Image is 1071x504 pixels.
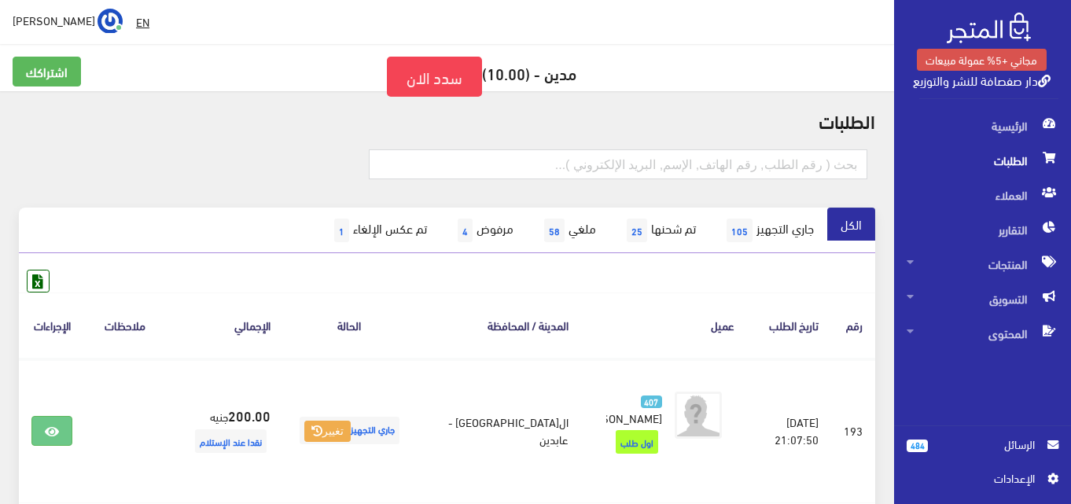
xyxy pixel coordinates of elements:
th: تاريخ الطلب [747,292,832,358]
input: بحث ( رقم الطلب, رقم الهاتف, الإسم, البريد اﻹلكتروني )... [369,149,867,179]
button: تغيير [304,421,351,443]
h5: مدين - (10.00) [13,57,881,97]
a: اﻹعدادات [907,469,1058,495]
th: ملاحظات [85,292,164,358]
a: الطلبات [894,143,1071,178]
img: . [947,13,1031,43]
span: 25 [627,219,647,242]
a: 407 [PERSON_NAME] [606,392,662,426]
span: 58 [544,219,565,242]
span: جاري التجهيز [300,417,399,444]
td: جنيه [165,359,283,503]
a: مرفوض4 [440,208,527,253]
a: دار صفصافة للنشر والتوزيع [913,68,1051,91]
span: 4 [458,219,473,242]
a: ... [PERSON_NAME] [13,8,123,33]
a: تم شحنها25 [609,208,709,253]
a: جاري التجهيز105 [709,208,827,253]
span: التسويق [907,281,1058,316]
th: المدينة / المحافظة [416,292,581,358]
strong: 200.00 [228,405,271,425]
span: [PERSON_NAME] [578,407,662,429]
h2: الطلبات [19,110,875,131]
td: 193 [831,359,875,503]
a: مجاني +5% عمولة مبيعات [917,49,1047,71]
span: العملاء [907,178,1058,212]
a: تم عكس الإلغاء1 [317,208,440,253]
span: المحتوى [907,316,1058,351]
span: التقارير [907,212,1058,247]
span: اول طلب [616,430,658,454]
a: سدد الان [387,57,482,97]
span: اﻹعدادات [919,469,1034,487]
u: EN [136,12,149,31]
td: [DATE] 21:07:50 [747,359,832,503]
a: EN [130,8,156,36]
a: التقارير [894,212,1071,247]
span: المنتجات [907,247,1058,281]
span: الرئيسية [907,109,1058,143]
span: 407 [641,395,662,409]
a: المنتجات [894,247,1071,281]
th: اﻹجمالي [165,292,283,358]
img: ... [98,9,123,34]
th: عميل [581,292,747,358]
span: 105 [727,219,753,242]
th: رقم [831,292,875,358]
th: الحالة [283,292,416,358]
a: ملغي58 [527,208,609,253]
a: الكل [827,208,875,241]
img: avatar.png [675,392,722,439]
a: اشتراكك [13,57,81,86]
span: 1 [334,219,349,242]
span: نقدا عند الإستلام [195,429,267,453]
span: الطلبات [907,143,1058,178]
span: [PERSON_NAME] [13,10,95,30]
td: ال[GEOGRAPHIC_DATA] - عابدين [416,359,581,503]
a: الرئيسية [894,109,1071,143]
a: العملاء [894,178,1071,212]
a: 484 الرسائل [907,436,1058,469]
span: الرسائل [940,436,1035,453]
a: المحتوى [894,316,1071,351]
span: 484 [907,440,928,452]
th: الإجراءات [19,292,85,358]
